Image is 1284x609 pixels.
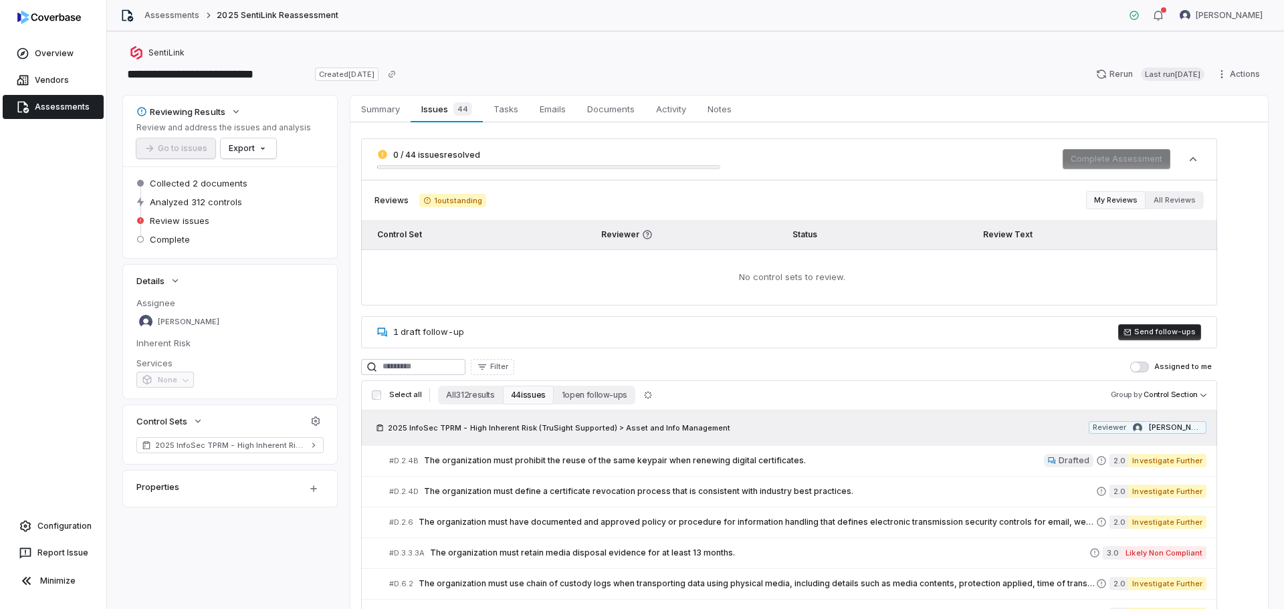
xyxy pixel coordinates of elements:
[389,390,421,400] span: Select all
[389,538,1206,568] a: #D.3.3.3AThe organization must retain media disposal evidence for at least 13 months.3.0Likely No...
[1109,515,1128,529] span: 2.0
[139,315,152,328] img: Jason Boland avatar
[488,100,524,118] span: Tasks
[150,233,190,245] span: Complete
[1141,68,1204,81] span: Last run [DATE]
[136,337,324,349] dt: Inherent Risk
[136,357,324,369] dt: Services
[136,122,311,133] p: Review and address the issues and analysis
[1088,64,1212,84] button: RerunLast run[DATE]
[374,195,409,206] span: Reviews
[393,326,464,337] span: 1 draft follow-up
[1109,485,1128,498] span: 2.0
[372,390,381,400] input: Select all
[389,477,1206,507] a: #D.2.4DThe organization must define a certificate revocation process that is consistent with indu...
[361,249,1217,306] td: No control sets to review.
[419,194,486,207] span: 1 outstanding
[1130,362,1149,372] button: Assigned to me
[3,95,104,119] a: Assessments
[601,229,771,240] span: Reviewer
[148,47,185,58] span: SentiLink
[582,100,640,118] span: Documents
[453,102,472,116] span: 44
[702,100,737,118] span: Notes
[419,578,1096,589] span: The organization must use chain of custody logs when transporting data using physical media, incl...
[388,422,730,433] span: 2025 InfoSec TPRM - High Inherent Risk (TruSight Supported) > Asset and Info Management
[1128,454,1206,467] span: Investigate Further
[132,409,207,433] button: Control Sets
[389,569,1206,599] a: #D.6.2The organization must use chain of custody logs when transporting data using physical media...
[136,275,165,287] span: Details
[389,548,425,558] span: # D.3.3.3A
[1149,422,1202,433] span: [PERSON_NAME]
[1086,191,1146,209] button: My Reviews
[1130,362,1212,372] label: Assigned to me
[1109,577,1128,590] span: 2.0
[389,507,1206,537] a: #D.2.6The organization must have documented and approved policy or procedure for information hand...
[126,41,189,65] button: https://sentilink.com/SentiLink
[1146,191,1204,209] button: All Reviews
[150,196,242,208] span: Analyzed 312 controls
[1128,577,1206,590] span: Investigate Further
[136,415,187,427] span: Control Sets
[389,579,413,589] span: # D.6.2
[389,487,419,497] span: # D.2.4D
[416,100,477,118] span: Issues
[136,437,324,453] a: 2025 InfoSec TPRM - High Inherent Risk (TruSight Supported)
[150,177,247,189] span: Collected 2 documents
[1086,191,1204,209] div: Review filter
[380,62,404,86] button: Copy link
[17,11,81,24] img: logo-D7KZi-bG.svg
[315,68,378,81] span: Created [DATE]
[438,386,502,404] button: All 312 results
[1109,454,1128,467] span: 2.0
[356,100,405,118] span: Summary
[5,514,101,538] a: Configuration
[393,150,480,160] span: 0 / 44 issues resolved
[3,41,104,66] a: Overview
[221,138,276,158] button: Export
[5,541,101,565] button: Report Issue
[1118,324,1201,340] button: Send follow-ups
[1128,515,1206,529] span: Investigate Further
[983,229,1033,239] span: Review Text
[5,568,101,594] button: Minimize
[136,106,225,118] div: Reviewing Results
[792,229,817,239] span: Status
[419,517,1096,527] span: The organization must have documented and approved policy or procedure for information handling t...
[554,386,635,404] button: 1 open follow-ups
[3,68,104,92] a: Vendors
[132,269,185,293] button: Details
[424,455,1044,466] span: The organization must prohibit the reuse of the same keypair when renewing digital certificates.
[1111,390,1142,399] span: Group by
[1128,485,1206,498] span: Investigate Further
[217,10,338,21] span: 2025 SentiLink Reassessment
[651,100,691,118] span: Activity
[1093,422,1126,433] span: Reviewer
[1180,10,1190,21] img: Jason Boland avatar
[1133,423,1142,433] img: Curtis Nohl avatar
[490,362,508,372] span: Filter
[534,100,571,118] span: Emails
[1172,5,1271,25] button: Jason Boland avatar[PERSON_NAME]
[1196,10,1263,21] span: [PERSON_NAME]
[389,446,1206,476] a: #D.2.4BThe organization must prohibit the reuse of the same keypair when renewing digital certifi...
[1121,546,1206,560] span: Likely Non Compliant
[158,317,219,327] span: [PERSON_NAME]
[471,359,514,375] button: Filter
[144,10,199,21] a: Assessments
[150,215,209,227] span: Review issues
[1212,64,1268,84] button: Actions
[1103,546,1121,560] span: 3.0
[1059,455,1089,466] span: Drafted
[503,386,554,404] button: 44 issues
[389,456,419,466] span: # D.2.4B
[136,297,324,309] dt: Assignee
[389,517,413,527] span: # D.2.6
[132,100,245,124] button: Reviewing Results
[155,440,305,451] span: 2025 InfoSec TPRM - High Inherent Risk (TruSight Supported)
[424,486,1096,497] span: The organization must define a certificate revocation process that is consistent with industry be...
[430,547,1089,558] span: The organization must retain media disposal evidence for at least 13 months.
[377,229,422,239] span: Control Set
